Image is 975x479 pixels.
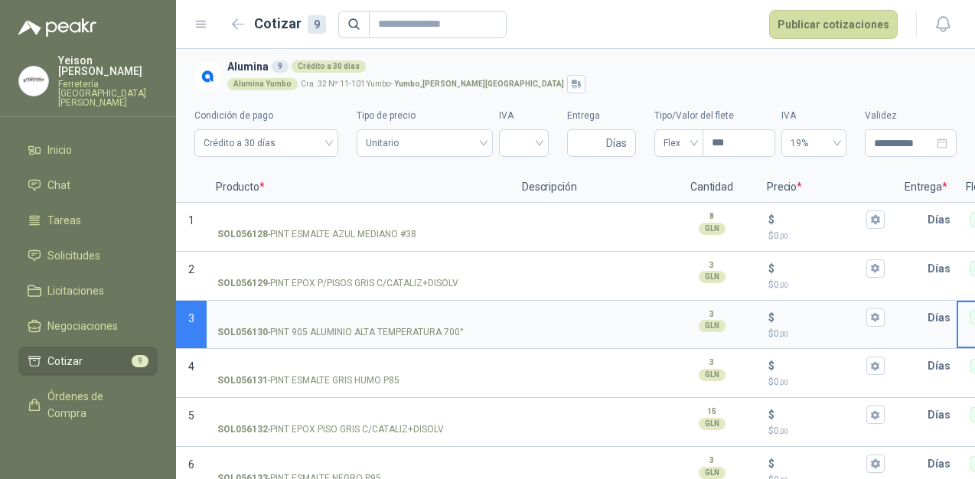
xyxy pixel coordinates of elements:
span: 19% [791,132,837,155]
p: $ [768,375,885,389]
p: Precio [758,172,895,203]
label: Validez [865,109,957,123]
p: 15 [707,406,716,418]
div: Crédito a 30 días [292,60,366,73]
p: 3 [709,455,714,467]
label: Tipo de precio [357,109,493,123]
div: 9 [308,15,326,34]
input: $$0,00 [778,360,863,372]
input: SOL056131-PINT ESMALTE GRIS HUMO P85 [217,360,502,372]
span: 2 [188,263,194,275]
span: 0 [774,230,788,241]
p: - PINT ESMALTE GRIS HUMO P85 [217,373,399,388]
p: Días [928,350,957,381]
p: Ferretería [GEOGRAPHIC_DATA][PERSON_NAME] [58,80,158,107]
input: SOL056133-PINT ESMALTE NEGRO P95 [217,458,502,470]
p: Cantidad [666,172,758,203]
p: $ [768,357,774,374]
p: 3 [709,259,714,272]
a: Licitaciones [18,276,158,305]
a: Cotizar9 [18,347,158,376]
span: 0 [774,279,788,290]
div: GLN [699,223,726,235]
span: Chat [47,177,70,194]
p: $ [768,260,774,277]
input: SOL056128-PINT ESMALTE AZUL MEDIANO #38 [217,214,502,226]
p: $ [768,455,774,472]
p: $ [768,424,885,438]
div: Alumina Yumbo [227,78,298,90]
strong: SOL056130 [217,325,268,340]
a: Negociaciones [18,311,158,341]
h3: Alumina [227,58,951,75]
a: Remisiones [18,434,158,463]
span: 9 [132,355,148,367]
button: $$0,00 [866,406,885,424]
span: Tareas [47,212,81,229]
span: Órdenes de Compra [47,388,143,422]
button: $$0,00 [866,308,885,327]
label: IVA [781,109,846,123]
div: GLN [699,369,726,381]
input: SOL056130-PINT 905 ALUMINIO ALTA TEMPERATURA 700° [217,312,502,324]
div: 9 [272,60,289,73]
input: SOL056132-PINT EPOX PISO GRIS C/CATALIZ+DISOLV [217,409,502,421]
a: Órdenes de Compra [18,382,158,428]
p: - PINT ESMALTE AZUL MEDIANO #38 [217,227,416,242]
div: GLN [699,271,726,283]
span: 0 [774,328,788,339]
img: Logo peakr [18,18,96,37]
button: $$0,00 [866,210,885,229]
span: ,00 [779,281,788,289]
p: $ [768,309,774,326]
p: Días [928,204,957,235]
p: - PINT EPOX P/PISOS GRIS C/CATALIZ+DISOLV [217,276,458,291]
p: 8 [709,210,714,223]
p: Cra. 32 Nº 11-101 Yumbo - [301,80,564,88]
input: $$0,00 [778,311,863,323]
img: Company Logo [19,67,48,96]
p: Días [928,253,957,284]
label: IVA [499,109,549,123]
span: Remisiones [47,440,104,457]
span: Negociaciones [47,318,118,334]
span: Días [606,130,627,156]
p: 3 [709,308,714,321]
p: Producto [207,172,513,203]
p: $ [768,211,774,228]
input: $$0,00 [778,458,863,470]
span: Flex [664,132,694,155]
input: SOL056129-PINT EPOX P/PISOS GRIS C/CATALIZ+DISOLV [217,263,502,275]
span: 0 [774,376,788,387]
label: Condición de pago [194,109,338,123]
span: Cotizar [47,353,83,370]
button: $$0,00 [866,455,885,473]
span: Licitaciones [47,282,104,299]
a: Chat [18,171,158,200]
span: Inicio [47,142,72,158]
label: Entrega [567,109,636,123]
span: Unitario [366,132,484,155]
span: ,00 [779,330,788,338]
p: Yeison [PERSON_NAME] [58,55,158,77]
strong: SOL056128 [217,227,268,242]
p: $ [768,327,885,341]
input: $$0,00 [778,409,863,421]
p: Entrega [895,172,957,203]
p: Descripción [513,172,666,203]
div: GLN [699,418,726,430]
div: GLN [699,467,726,479]
a: Tareas [18,206,158,235]
strong: Yumbo , [PERSON_NAME][GEOGRAPHIC_DATA] [394,80,564,88]
span: 1 [188,214,194,226]
p: $ [768,406,774,423]
span: ,00 [779,427,788,435]
p: $ [768,229,885,243]
strong: SOL056131 [217,373,268,388]
p: 3 [709,357,714,369]
div: GLN [699,320,726,332]
button: Publicar cotizaciones [769,10,898,39]
span: Solicitudes [47,247,100,264]
input: $$0,00 [778,213,863,225]
h2: Cotizar [254,13,326,34]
